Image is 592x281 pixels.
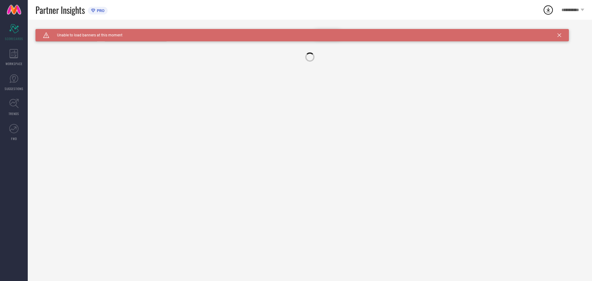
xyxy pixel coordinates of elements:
span: Unable to load banners at this moment [49,33,122,37]
span: SUGGESTIONS [5,86,23,91]
span: PRO [95,8,105,13]
span: TRENDS [9,111,19,116]
span: WORKSPACE [6,61,23,66]
span: FWD [11,136,17,141]
span: Partner Insights [35,4,85,16]
span: SCORECARDS [5,36,23,41]
div: Open download list [543,4,554,15]
div: Brand [35,29,97,33]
